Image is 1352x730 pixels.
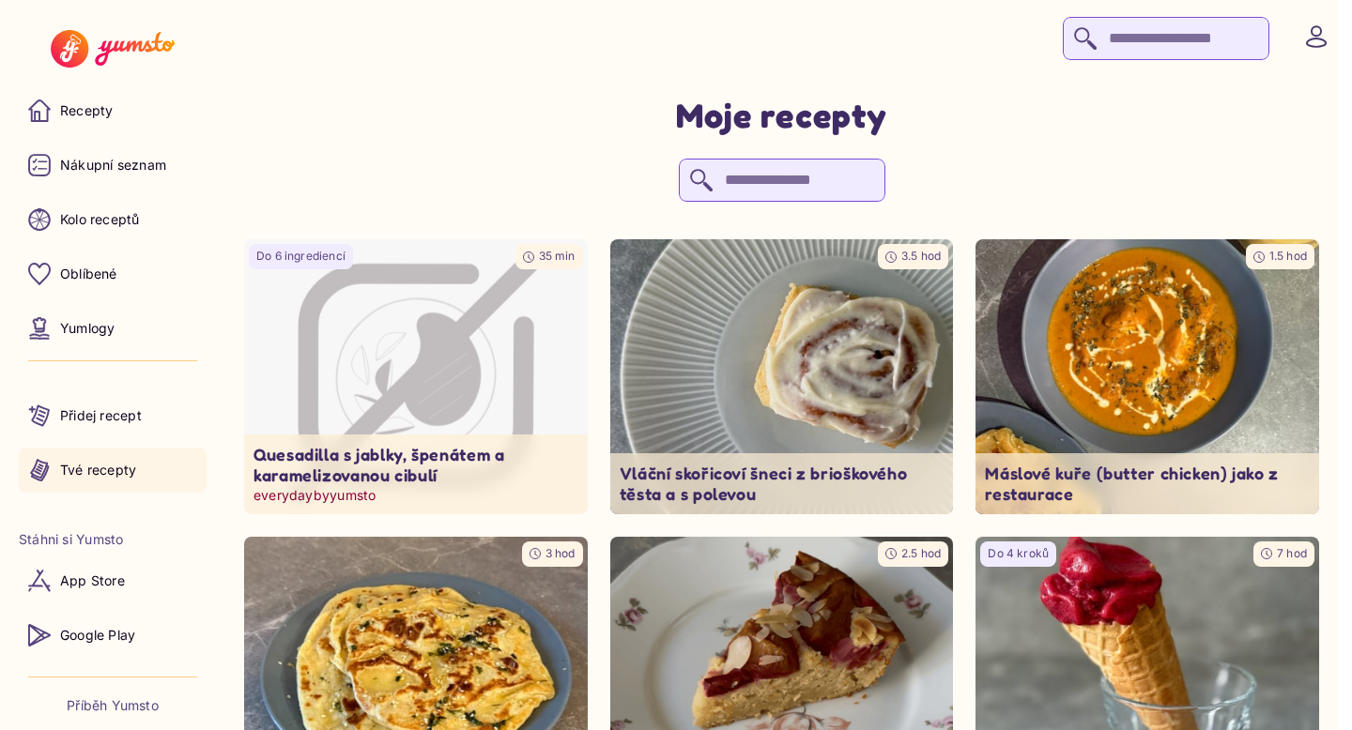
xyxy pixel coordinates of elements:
[539,249,576,263] span: 35 min
[19,530,207,549] li: Stáhni si Yumsto
[256,249,346,265] p: Do 6 ingrediencí
[976,239,1319,514] a: undefined1.5 hodMáslové kuře (butter chicken) jako z restaurace
[60,406,142,425] p: Přidej recept
[901,546,941,560] span: 2.5 hod
[60,461,136,479] p: Tvé recepty
[60,319,115,338] p: Yumlogy
[19,88,207,133] a: Recepty
[545,546,576,560] span: 3 hod
[51,30,174,68] img: Yumsto logo
[19,306,207,351] a: Yumlogy
[901,249,941,263] span: 3.5 hod
[60,626,135,645] p: Google Play
[985,463,1310,505] p: Máslové kuře (butter chicken) jako z restaurace
[1277,546,1307,560] span: 7 hod
[1269,249,1307,263] span: 1.5 hod
[610,239,954,514] img: undefined
[253,486,578,505] p: everydaybyyumsto
[244,239,588,514] a: Image not availableDo 6 ingrediencí35 minQuesadilla s jablky, špenátem a karamelizovanou cibulíev...
[60,210,140,229] p: Kolo receptů
[19,197,207,242] a: Kolo receptů
[19,393,207,438] a: Přidej recept
[60,265,117,283] p: Oblíbené
[60,101,113,120] p: Recepty
[253,444,578,486] p: Quesadilla s jablky, špenátem a karamelizovanou cibulí
[976,239,1319,514] img: undefined
[19,251,207,297] a: Oblíbené
[19,613,207,658] a: Google Play
[676,94,887,136] h1: Moje recepty
[610,239,954,514] a: undefined3.5 hodVláční skořicoví šneci z brioškového těsta a s polevou
[67,696,159,715] a: Příběh Yumsto
[19,448,207,493] a: Tvé recepty
[988,546,1049,562] p: Do 4 kroků
[236,233,596,521] div: Image not available
[60,571,125,590] p: App Store
[19,143,207,188] a: Nákupní seznam
[19,558,207,603] a: App Store
[60,156,166,175] p: Nákupní seznam
[620,463,945,505] p: Vláční skořicoví šneci z brioškového těsta a s polevou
